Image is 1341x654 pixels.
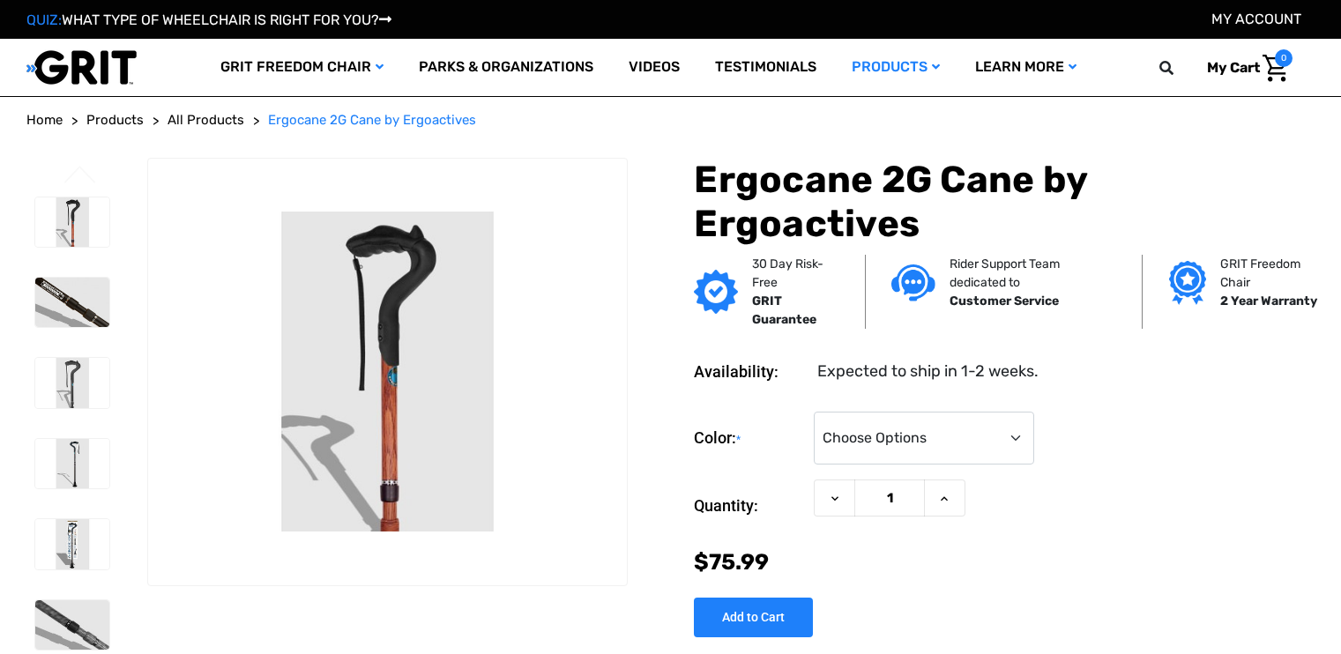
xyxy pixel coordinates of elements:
span: $75.99 [694,549,769,575]
a: Home [26,110,63,130]
p: 30 Day Risk-Free [752,255,838,292]
input: Search [1167,49,1194,86]
a: GRIT Freedom Chair [203,39,401,96]
p: GRIT Freedom Chair [1220,255,1321,292]
a: Cart with 0 items [1194,49,1293,86]
img: Ergocane 2G Cane by Ergoactives [35,358,109,407]
p: Rider Support Team dedicated to [950,255,1115,292]
a: All Products [168,110,244,130]
a: Products [834,39,957,96]
span: QUIZ: [26,11,62,28]
strong: GRIT Guarantee [752,294,816,327]
input: Add to Cart [694,598,813,637]
img: Ergocane 2G Cane by Ergoactives [148,212,628,531]
a: Videos [611,39,697,96]
img: Cart [1263,55,1288,82]
img: Ergocane 2G Cane by Ergoactives [35,197,109,247]
a: Testimonials [697,39,834,96]
nav: Breadcrumb [26,110,1315,130]
dd: Expected to ship in 1-2 weeks. [817,360,1039,383]
a: Ergocane 2G Cane by Ergoactives [268,110,476,130]
strong: Customer Service [950,294,1059,308]
a: Account [1211,11,1301,27]
strong: 2 Year Warranty [1220,294,1317,308]
h1: Ergocane 2G Cane by Ergoactives [694,158,1315,247]
span: 0 [1275,49,1293,67]
span: All Products [168,112,244,128]
a: Learn More [957,39,1094,96]
span: Products [86,112,144,128]
span: My Cart [1207,59,1260,76]
img: Ergocane 2G Cane by Ergoactives [35,519,109,569]
a: QUIZ:WHAT TYPE OF WHEELCHAIR IS RIGHT FOR YOU? [26,11,391,28]
a: Parks & Organizations [401,39,611,96]
dt: Availability: [694,360,805,383]
label: Color: [694,412,805,465]
img: Grit freedom [1169,261,1205,305]
label: Quantity: [694,479,805,532]
img: Ergocane 2G Cane by Ergoactives [35,278,109,327]
img: GRIT Guarantee [694,270,738,314]
span: Home [26,112,63,128]
a: Products [86,110,144,130]
img: Customer service [891,264,935,301]
span: Ergocane 2G Cane by Ergoactives [268,112,476,128]
img: Ergocane 2G Cane by Ergoactives [35,439,109,488]
img: Ergocane 2G Cane by Ergoactives [35,600,109,650]
img: GRIT All-Terrain Wheelchair and Mobility Equipment [26,49,137,85]
button: Go to slide 3 of 3 [62,166,99,187]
